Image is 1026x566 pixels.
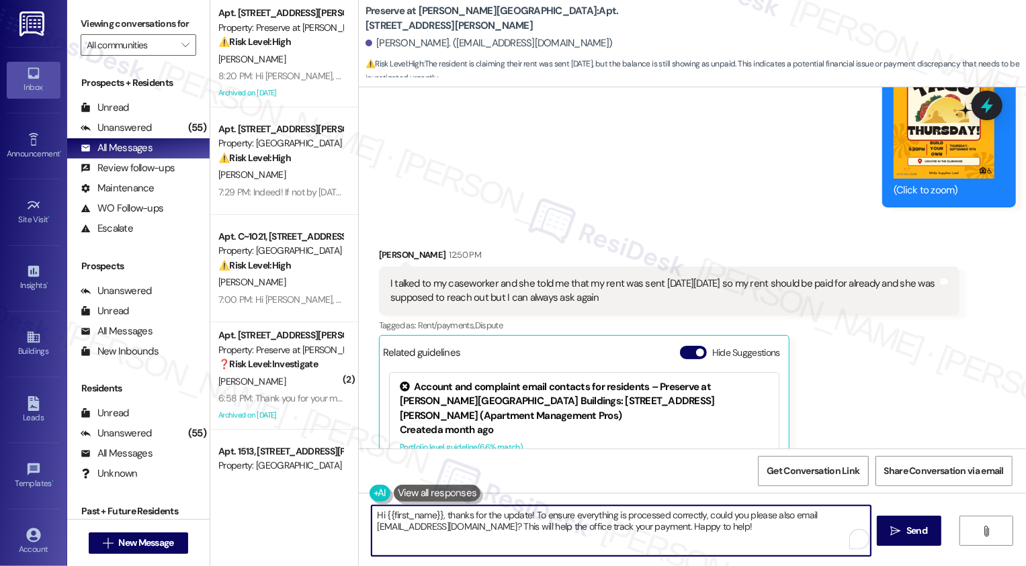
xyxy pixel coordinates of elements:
span: New Message [118,536,173,550]
div: Archived on [DATE] [217,85,344,101]
div: Property: [GEOGRAPHIC_DATA] [218,459,343,473]
b: Preserve at [PERSON_NAME][GEOGRAPHIC_DATA]: Apt. [STREET_ADDRESS][PERSON_NAME] [366,4,634,33]
div: Residents [67,381,210,395]
div: WO Follow-ups [81,201,163,216]
div: 8:20 PM: Hi [PERSON_NAME], I understand you've already paid your rent. Kindly disregard the autom... [218,70,761,82]
div: Apt. C~1021, [STREET_ADDRESS] [218,230,343,244]
div: I talked to my caseworker and she told me that my rent was sent [DATE][DATE] so my rent should be... [390,277,938,305]
div: Unanswered [81,121,152,135]
strong: ⚠️ Risk Level: High [218,259,291,271]
span: : The resident is claiming their rent was sent [DATE], but the balance is still showing as unpaid... [366,57,1026,86]
div: Unread [81,406,129,420]
div: Created a month ago [400,423,769,437]
span: • [48,213,50,222]
a: Site Visit • [7,194,60,230]
span: [PERSON_NAME] [218,169,286,181]
i:  [891,526,901,536]
span: Share Conversation via email [884,464,1004,478]
div: All Messages [81,324,153,338]
div: Unread [81,101,129,115]
div: Apt. 1513, [STREET_ADDRESS][PERSON_NAME] [218,444,343,459]
a: Inbox [7,62,60,98]
i:  [181,40,189,50]
a: Leads [7,392,60,428]
div: (55) [185,117,210,138]
span: [PERSON_NAME] [218,53,286,65]
span: [PERSON_NAME] [218,276,286,288]
div: [PERSON_NAME]. ([EMAIL_ADDRESS][DOMAIN_NAME]) [366,36,613,50]
div: 7:29 PM: Indeed! If not by [DATE], [DATE] at the latest! [218,186,423,198]
span: • [46,279,48,288]
button: Share Conversation via email [875,456,1013,486]
div: (55) [185,423,210,444]
a: Buildings [7,326,60,362]
div: Unread [81,304,129,318]
div: Property: Preserve at [PERSON_NAME][GEOGRAPHIC_DATA] [218,343,343,357]
span: • [60,147,62,156]
span: Get Conversation Link [767,464,859,478]
div: 12:50 PM [445,248,481,262]
div: 6:58 PM: Thank you for your message. Our offices are currently closed, but we will contact you wh... [218,392,1007,404]
div: Archived on [DATE] [217,407,344,424]
div: All Messages [81,141,153,155]
span: Send [906,524,927,538]
div: Maintenance [81,181,155,195]
a: Insights • [7,260,60,296]
div: Related guidelines [383,346,461,365]
i:  [982,526,992,536]
div: (Click to zoom) [894,183,994,197]
span: [PERSON_NAME] [218,375,286,387]
span: • [52,477,54,486]
div: Unknown [81,467,138,481]
div: Prospects [67,259,210,273]
strong: ⚠️ Risk Level: High [366,58,423,69]
div: Apt. [STREET_ADDRESS][PERSON_NAME] [218,122,343,136]
div: Property: Preserve at [PERSON_NAME][GEOGRAPHIC_DATA] [218,21,343,35]
a: Templates • [7,458,60,494]
div: Property: [GEOGRAPHIC_DATA] [218,136,343,150]
div: Tagged as: [379,316,959,335]
div: Apt. [STREET_ADDRESS][PERSON_NAME] [218,6,343,20]
strong: ⚠️ Risk Level: High [218,36,291,48]
button: Zoom image [894,48,994,179]
div: Account and complaint email contacts for residents – Preserve at [PERSON_NAME][GEOGRAPHIC_DATA] B... [400,380,769,423]
div: Apt. [STREET_ADDRESS][PERSON_NAME] [218,328,343,342]
div: Escalate [81,222,133,236]
span: Dispute [475,320,503,331]
strong: ❓ Risk Level: Investigate [218,358,318,370]
div: Property: [GEOGRAPHIC_DATA] [218,244,343,258]
button: New Message [89,532,188,554]
button: Get Conversation Link [758,456,868,486]
div: Unanswered [81,426,152,440]
div: Prospects + Residents [67,76,210,90]
img: ResiDesk Logo [19,11,47,36]
div: [PERSON_NAME] [379,248,959,267]
div: All Messages [81,446,153,461]
div: New Inbounds [81,344,159,359]
input: All communities [87,34,175,56]
label: Hide Suggestions [712,346,780,360]
div: Past + Future Residents [67,504,210,518]
button: Send [877,516,942,546]
strong: ⚠️ Risk Level: High [218,152,291,164]
label: Viewing conversations for [81,13,196,34]
div: Unanswered [81,284,152,298]
div: Portfolio level guideline ( 66 % match) [400,440,769,455]
textarea: To enrich screen reader interactions, please activate Accessibility in Grammarly extension settings [372,506,871,556]
i:  [103,538,113,549]
span: Rent/payments , [418,320,475,331]
div: Review follow-ups [81,161,175,175]
a: Account [7,524,60,560]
